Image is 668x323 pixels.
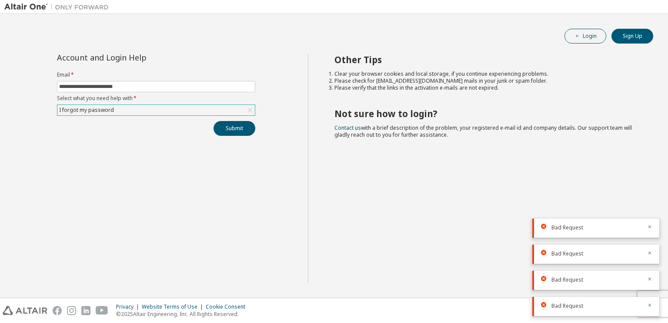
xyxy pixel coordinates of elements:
[3,306,47,315] img: altair_logo.svg
[116,310,250,318] p: © 2025 Altair Engineering, Inc. All Rights Reserved.
[67,306,76,315] img: instagram.svg
[334,124,361,131] a: Contact us
[551,250,583,257] span: Bad Request
[334,54,638,65] h2: Other Tips
[81,306,90,315] img: linkedin.svg
[334,71,638,77] li: Clear your browser cookies and local storage, if you continue experiencing problems.
[116,303,142,310] div: Privacy
[58,105,115,115] div: I forgot my password
[57,105,255,115] div: I forgot my password
[334,108,638,119] h2: Not sure how to login?
[96,306,108,315] img: youtube.svg
[334,77,638,84] li: Please check for [EMAIL_ADDRESS][DOMAIN_NAME] mails in your junk or spam folder.
[53,306,62,315] img: facebook.svg
[334,124,632,138] span: with a brief description of the problem, your registered e-mail id and company details. Our suppo...
[206,303,250,310] div: Cookie Consent
[334,84,638,91] li: Please verify that the links in the activation e-mails are not expired.
[611,29,653,44] button: Sign Up
[57,54,216,61] div: Account and Login Help
[564,29,606,44] button: Login
[551,224,583,231] span: Bad Request
[551,303,583,310] span: Bad Request
[57,71,255,78] label: Email
[4,3,113,11] img: Altair One
[551,276,583,283] span: Bad Request
[214,121,255,136] button: Submit
[142,303,206,310] div: Website Terms of Use
[57,95,255,102] label: Select what you need help with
